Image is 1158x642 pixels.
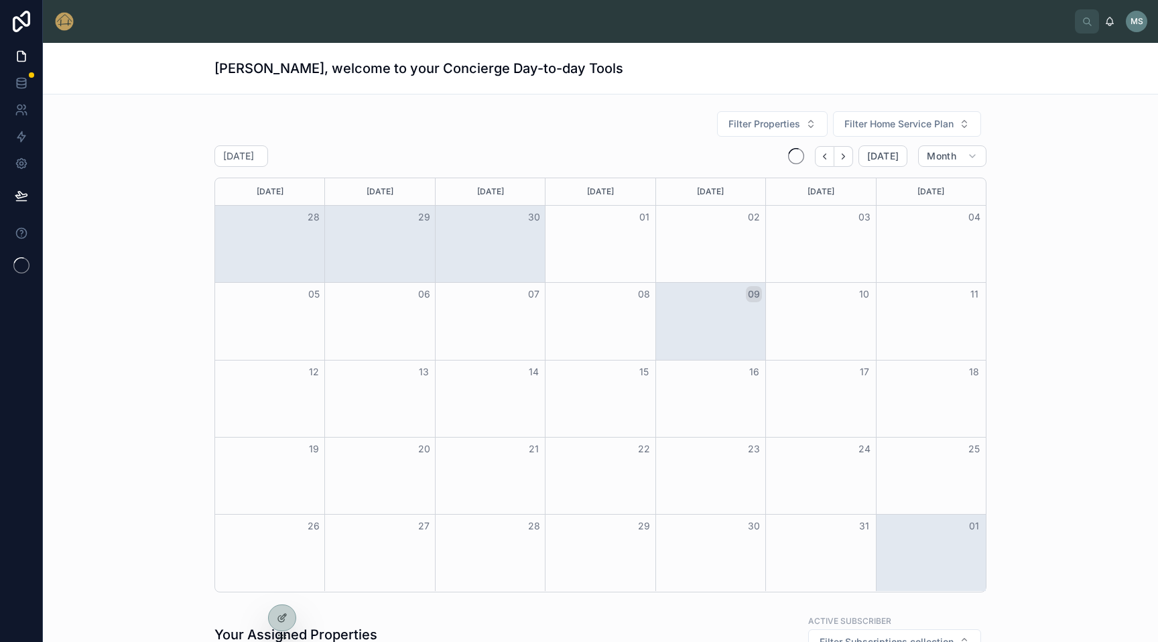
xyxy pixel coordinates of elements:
button: 31 [856,518,873,534]
button: 19 [306,441,322,457]
button: 01 [636,209,652,225]
button: 14 [526,364,542,380]
button: 24 [856,441,873,457]
label: Active Subscriber [808,615,891,627]
button: 10 [856,286,873,302]
button: 03 [856,209,873,225]
button: 28 [306,209,322,225]
button: Next [834,146,853,167]
div: Month View [214,178,986,592]
div: [DATE] [217,178,322,205]
button: 06 [416,286,432,302]
button: 04 [966,209,982,225]
button: 26 [306,518,322,534]
div: [DATE] [768,178,873,205]
div: [DATE] [658,178,763,205]
button: 29 [416,209,432,225]
h1: [PERSON_NAME], welcome to your Concierge Day-to-day Tools [214,59,623,78]
button: 17 [856,364,873,380]
button: 22 [636,441,652,457]
div: [DATE] [879,178,984,205]
button: 25 [966,441,982,457]
button: 21 [526,441,542,457]
button: 15 [636,364,652,380]
button: [DATE] [858,145,907,167]
button: 02 [746,209,762,225]
button: 30 [746,518,762,534]
button: 08 [636,286,652,302]
button: 16 [746,364,762,380]
button: 01 [966,518,982,534]
h2: [DATE] [223,149,254,163]
button: 09 [746,286,762,302]
button: 13 [416,364,432,380]
span: Filter Properties [728,117,800,131]
img: App logo [54,11,75,32]
span: [DATE] [867,150,899,162]
div: scrollable content [86,19,1075,24]
button: 29 [636,518,652,534]
div: [DATE] [548,178,653,205]
button: 11 [966,286,982,302]
button: Back [815,146,834,167]
button: 27 [416,518,432,534]
button: 05 [306,286,322,302]
button: 23 [746,441,762,457]
button: Select Button [833,111,981,137]
span: Filter Home Service Plan [844,117,954,131]
button: 18 [966,364,982,380]
span: Month [927,150,956,162]
button: 28 [526,518,542,534]
button: 07 [526,286,542,302]
div: [DATE] [327,178,432,205]
button: 12 [306,364,322,380]
div: [DATE] [438,178,543,205]
button: Select Button [717,111,828,137]
button: 30 [526,209,542,225]
span: MS [1131,16,1143,27]
button: 20 [416,441,432,457]
button: Month [918,145,986,167]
